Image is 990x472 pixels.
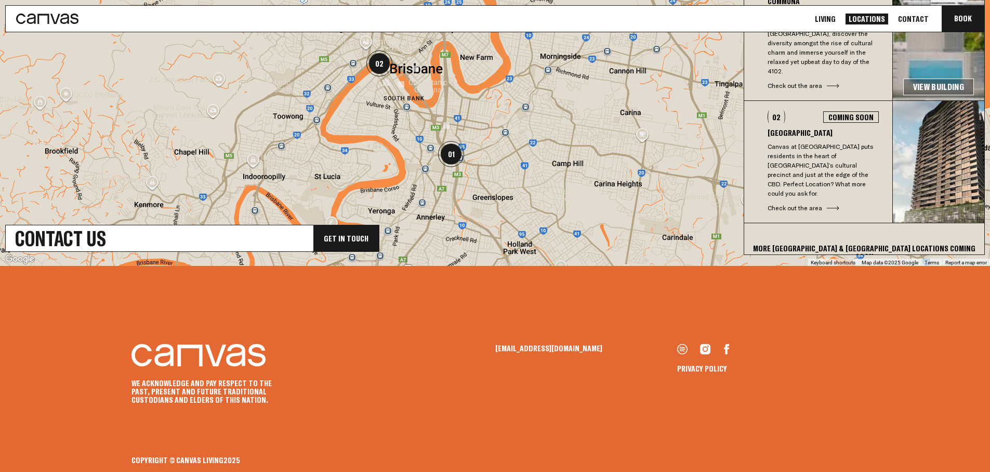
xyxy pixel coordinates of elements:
p: Canvas at [GEOGRAPHIC_DATA] puts residents in the heart of [GEOGRAPHIC_DATA]’s cultural precinct ... [768,142,879,198]
a: Contact [895,14,932,24]
div: Check out the area [768,81,879,91]
a: Report a map error [945,260,987,265]
button: Keyboard shortcuts [811,259,855,266]
span: Map data ©2025 Google [862,260,918,265]
div: 02 [366,50,392,76]
button: Book [942,6,984,32]
div: Coming Soon [823,111,879,123]
div: Copyright © Canvas Living 2025 [131,456,859,464]
h3: [GEOGRAPHIC_DATA] [768,129,879,137]
div: 02 [768,110,785,123]
button: 02Coming Soon[GEOGRAPHIC_DATA]Canvas at [GEOGRAPHIC_DATA] puts residents in the heart of [GEOGRAP... [744,101,892,223]
a: Terms (opens in new tab) [925,260,939,265]
a: Living [812,14,839,24]
div: 01 [438,141,464,167]
div: Get In Touch [313,225,379,251]
a: Locations [846,14,888,24]
a: View Building [903,79,974,95]
div: Check out the area [768,203,879,213]
p: Communa is located in the bustling [GEOGRAPHIC_DATA] suburb of [GEOGRAPHIC_DATA], discover the di... [768,10,879,76]
a: Open this area in Google Maps (opens a new window) [3,252,37,266]
p: We acknowledge and pay respect to the past, present and future Traditional Custodians and Elders ... [131,379,287,404]
a: Privacy Policy [677,364,727,373]
div: More [GEOGRAPHIC_DATA] & [GEOGRAPHIC_DATA] Locations coming soon [744,223,984,282]
a: [EMAIL_ADDRESS][DOMAIN_NAME] [495,344,677,352]
img: e00625e3674632ab53fb0bd06b8ba36b178151b1-356x386.jpg [893,101,984,223]
a: Contact UsGet In Touch [5,225,379,252]
img: Google [3,252,37,266]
